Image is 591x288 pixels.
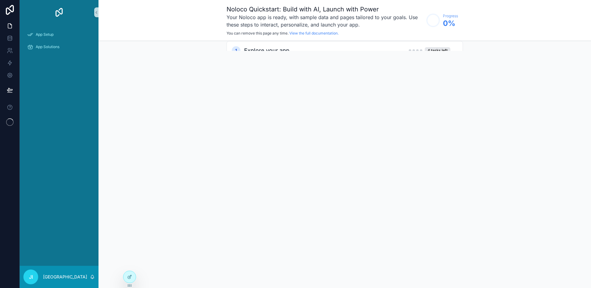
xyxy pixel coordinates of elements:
[20,25,98,60] div: scrollable content
[54,7,64,17] img: App logo
[23,41,95,52] a: App Solutions
[36,44,59,49] span: App Solutions
[443,14,458,19] span: Progress
[227,31,288,35] span: You can remove this page any time.
[36,32,54,37] span: App Setup
[227,5,423,14] h1: Noloco Quickstart: Build with AI, Launch with Power
[443,19,458,28] span: 0 %
[43,274,87,280] p: [GEOGRAPHIC_DATA]
[227,14,423,28] h3: Your Noloco app is ready, with sample data and pages tailored to your goals. Use these steps to i...
[289,31,339,35] a: View the full documentation.
[23,29,95,40] a: App Setup
[29,273,33,281] span: JI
